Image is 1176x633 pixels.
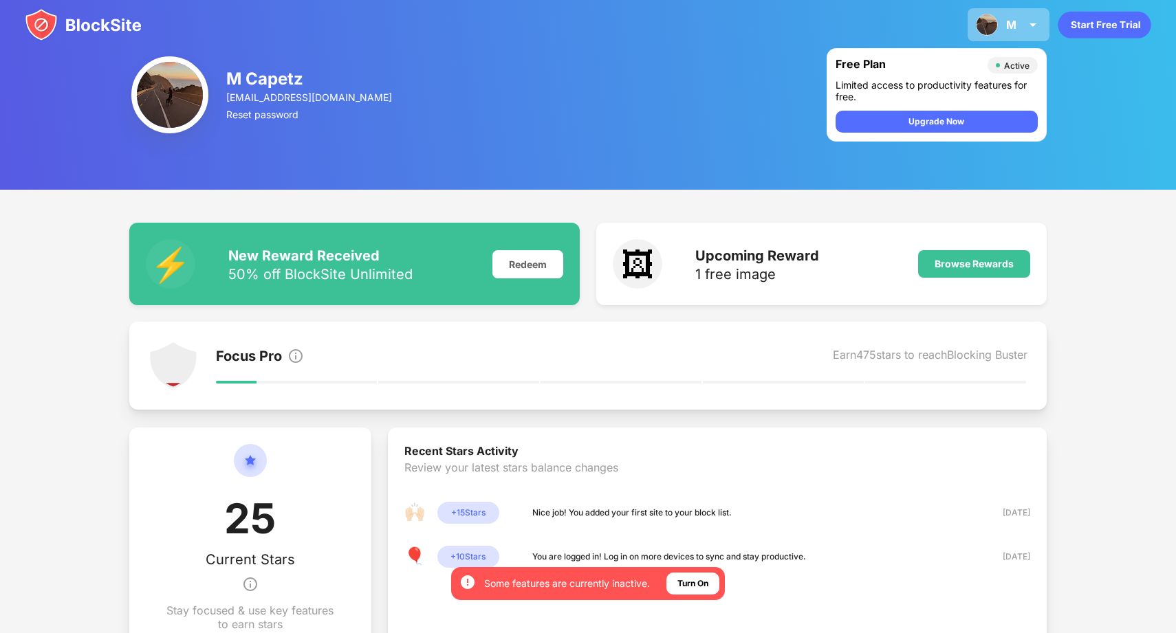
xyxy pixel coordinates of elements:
img: blocksite-icon.svg [25,8,142,41]
div: + 15 Stars [437,502,499,524]
div: Free Plan [836,57,981,74]
img: circle-star.svg [234,444,267,493]
div: Nice job! You added your first site to your block list. [532,506,732,520]
div: animation [1058,11,1151,38]
div: 🖼 [613,239,662,289]
div: Upgrade Now [908,115,964,129]
img: points-level-1.svg [149,341,198,390]
div: Turn On [677,577,708,590]
div: Review your latest stars balance changes [404,460,1030,502]
div: M [1006,18,1016,32]
img: info.svg [287,348,304,364]
div: Limited access to productivity features for free. [836,79,1038,102]
div: + 10 Stars [437,546,499,568]
div: Active [1004,60,1030,71]
div: You are logged in! Log in on more devices to sync and stay productive. [532,550,806,564]
div: Stay focused & use key features to earn stars [162,603,338,631]
div: [EMAIL_ADDRESS][DOMAIN_NAME] [226,91,394,103]
div: 🎈 [404,546,426,568]
div: Some features are currently inactive. [484,577,650,590]
div: New Reward Received [228,247,413,264]
div: Browse Rewards [935,258,1014,269]
div: Current Stars [206,551,295,568]
img: error-circle-white.svg [459,574,476,590]
div: Recent Stars Activity [404,444,1030,460]
div: Focus Pro [216,348,282,367]
img: info.svg [242,568,259,601]
div: 1 free image [695,267,819,281]
div: Upcoming Reward [695,247,819,264]
div: [DATE] [981,506,1030,520]
div: [DATE] [981,550,1030,564]
div: 50% off BlockSite Unlimited [228,267,413,281]
div: Redeem [492,250,563,278]
div: M Capetz [226,69,394,89]
div: 🙌🏻 [404,502,426,524]
img: ACg8ocL1tm0ihweI2uJw1GBEBYm-6K31HjgWZB7LJDIyAPQdI3YWG4VThA=s96-c [976,14,998,36]
img: ACg8ocL1tm0ihweI2uJw1GBEBYm-6K31HjgWZB7LJDIyAPQdI3YWG4VThA=s96-c [131,56,208,133]
div: Reset password [226,109,394,120]
div: Earn 475 stars to reach Blocking Buster [833,348,1027,367]
div: ⚡️ [146,239,195,289]
div: 25 [224,493,276,551]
